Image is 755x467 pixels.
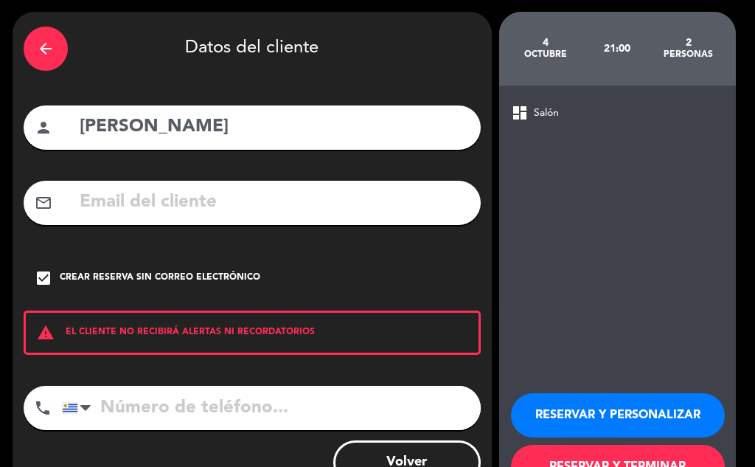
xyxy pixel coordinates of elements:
div: EL CLIENTE NO RECIBIRÁ ALERTAS NI RECORDATORIOS [24,311,481,355]
div: 2 [653,37,724,49]
div: octubre [510,49,582,60]
div: Datos del cliente [24,23,481,75]
span: Salón [534,105,559,122]
i: phone [34,399,52,417]
div: personas [653,49,724,60]
input: Nombre del cliente [78,112,470,142]
i: arrow_back [37,40,55,58]
div: Crear reserva sin correo electrónico [60,271,260,286]
div: 4 [510,37,582,49]
div: 21:00 [581,23,653,75]
div: Uruguay: +598 [63,387,97,429]
input: Número de teléfono... [62,386,481,430]
button: RESERVAR Y PERSONALIZAR [511,393,725,437]
span: dashboard [511,104,529,122]
i: mail_outline [35,194,52,212]
i: check_box [35,269,52,287]
i: warning [26,324,66,342]
i: person [35,119,52,136]
input: Email del cliente [78,187,470,218]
